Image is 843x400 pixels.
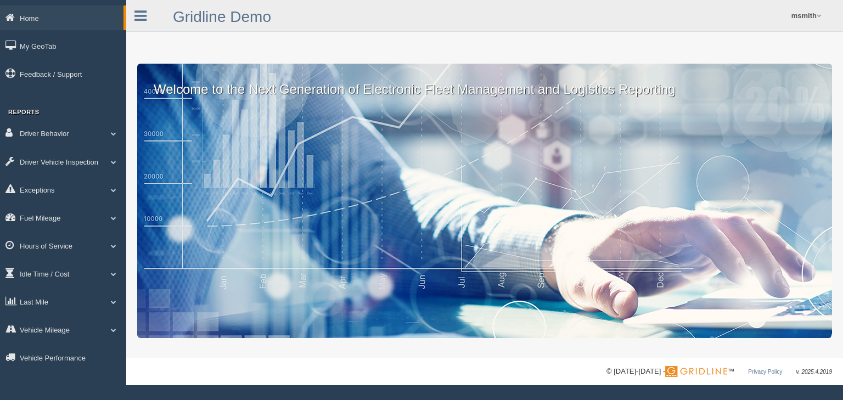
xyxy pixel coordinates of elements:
a: Privacy Policy [748,369,782,375]
img: Gridline [665,366,727,377]
span: v. 2025.4.2019 [796,369,832,375]
p: Welcome to the Next Generation of Electronic Fleet Management and Logistics Reporting [137,64,832,99]
div: © [DATE]-[DATE] - ™ [606,366,832,378]
a: Gridline Demo [173,8,271,25]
